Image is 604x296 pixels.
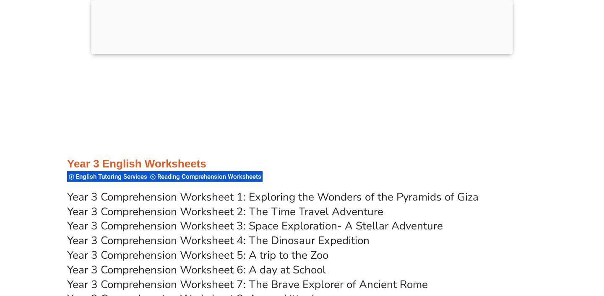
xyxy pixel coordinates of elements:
iframe: Advertisement [50,10,554,127]
a: Year 3 Comprehension Worksheet 7: The Brave Explorer of Ancient Rome [67,277,428,292]
a: Year 3 Comprehension Worksheet 4: The Dinosaur Expedition [67,233,370,248]
a: Year 3 Comprehension Worksheet 5: A trip to the Zoo [67,248,328,263]
span: English Tutoring Services [76,173,150,180]
a: Year 3 Comprehension Worksheet 3: Space Exploration- A Stellar Adventure [67,219,443,233]
h3: Year 3 English Worksheets [67,157,537,171]
span: Reading Comprehension Worksheets [157,173,264,180]
div: Reading Comprehension Worksheets [148,171,263,182]
div: English Tutoring Services [67,171,148,182]
a: Year 3 Comprehension Worksheet 1: Exploring the Wonders of the Pyramids of Giza [67,190,479,204]
iframe: Chat Widget [460,201,604,296]
a: Year 3 Comprehension Worksheet 2: The Time Travel Adventure [67,204,383,219]
a: Year 3 Comprehension Worksheet 6: A day at School [67,263,326,277]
